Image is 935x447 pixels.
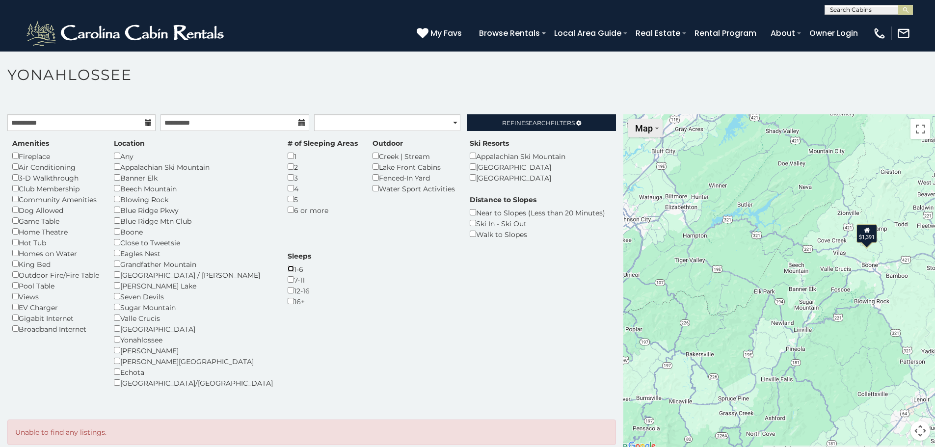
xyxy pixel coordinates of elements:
button: Map camera controls [910,421,930,441]
div: Walk to Slopes [470,229,605,239]
div: Dog Allowed [12,205,99,215]
div: Blowing Rock [114,194,273,205]
div: EV Charger [12,302,99,313]
a: Browse Rentals [474,25,545,42]
div: Outdoor Fire/Fire Table [12,269,99,280]
div: Grandfather Mountain [114,259,273,269]
div: [GEOGRAPHIC_DATA]/[GEOGRAPHIC_DATA] [114,377,273,388]
div: Pool Table [12,280,99,291]
div: [GEOGRAPHIC_DATA] / [PERSON_NAME] [114,269,273,280]
div: 7-11 [288,274,311,285]
div: Homes on Water [12,248,99,259]
div: Close to Tweetsie [114,237,273,248]
a: Local Area Guide [549,25,626,42]
div: 12-16 [288,285,311,296]
label: # of Sleeping Areas [288,138,358,148]
div: Blue Ridge Pkwy [114,205,273,215]
div: Appalachian Ski Mountain [114,161,273,172]
div: 3 [288,172,358,183]
label: Outdoor [373,138,403,148]
a: RefineSearchFilters [467,114,615,131]
div: King Bed [12,259,99,269]
img: phone-regular-white.png [873,26,886,40]
div: Ski In - Ski Out [470,218,605,229]
a: My Favs [417,27,464,40]
div: Water Sport Activities [373,183,455,194]
div: 4 [288,183,358,194]
div: Seven Devils [114,291,273,302]
label: Ski Resorts [470,138,509,148]
div: 3-D Walkthrough [12,172,99,183]
div: Any [114,151,273,161]
div: Fireplace [12,151,99,161]
p: Unable to find any listings. [15,427,608,437]
div: Community Amenities [12,194,99,205]
div: Views [12,291,99,302]
div: Gigabit Internet [12,313,99,323]
div: Yonahlossee [114,334,273,345]
div: Sugar Mountain [114,302,273,313]
div: Club Membership [12,183,99,194]
div: Hot Tub [12,237,99,248]
div: [PERSON_NAME] [114,345,273,356]
a: About [766,25,800,42]
div: Blue Ridge Mtn Club [114,215,273,226]
button: Change map style [628,119,663,137]
div: [PERSON_NAME] Lake [114,280,273,291]
img: White-1-2.png [25,19,228,48]
div: Appalachian Ski Mountain [470,151,565,161]
label: Sleeps [288,251,311,261]
div: Eagles Nest [114,248,273,259]
label: Amenities [12,138,49,148]
div: Boone [114,226,273,237]
div: [PERSON_NAME][GEOGRAPHIC_DATA] [114,356,273,367]
div: Fenced-In Yard [373,172,455,183]
div: [GEOGRAPHIC_DATA] [470,172,565,183]
div: Beech Mountain [114,183,273,194]
div: Lake Front Cabins [373,161,455,172]
a: Rental Program [690,25,761,42]
span: Map [635,123,653,133]
div: Banner Elk [114,172,273,183]
label: Location [114,138,145,148]
img: mail-regular-white.png [897,26,910,40]
div: 6 or more [288,205,358,215]
div: [GEOGRAPHIC_DATA] [114,323,273,334]
div: Echota [114,367,273,377]
div: Air Conditioning [12,161,99,172]
a: Owner Login [804,25,863,42]
label: Distance to Slopes [470,195,536,205]
div: 1-6 [288,263,311,274]
div: Near to Slopes (Less than 20 Minutes) [470,207,605,218]
div: Home Theatre [12,226,99,237]
div: Broadband Internet [12,323,99,334]
span: Refine Filters [502,119,575,127]
span: Search [525,119,551,127]
div: 5 [288,194,358,205]
div: Valle Crucis [114,313,273,323]
div: 1 [288,151,358,161]
button: Toggle fullscreen view [910,119,930,139]
div: Creek | Stream [373,151,455,161]
span: My Favs [430,27,462,39]
div: Game Table [12,215,99,226]
div: 16+ [288,296,311,307]
div: [GEOGRAPHIC_DATA] [470,161,565,172]
a: Real Estate [631,25,685,42]
div: $1,391 [857,224,878,242]
div: 2 [288,161,358,172]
